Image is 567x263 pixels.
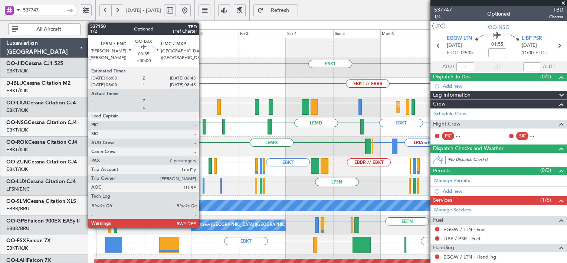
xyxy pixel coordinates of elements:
[380,29,427,38] div: Mon 6
[6,87,28,94] a: EBKT/KJK
[433,73,471,81] span: Dispatch To-Dos
[540,196,551,204] span: (1/6)
[6,238,51,243] a: OO-FSXFalcon 7X
[6,159,77,165] a: OO-ZUNCessna Citation CJ4
[461,49,473,57] span: 09:05
[443,83,563,89] div: Add new
[488,23,509,31] span: OO-NSG
[432,23,445,29] button: UTC
[95,22,108,28] div: [DATE]
[6,127,28,133] a: EBKT/KJK
[6,61,63,66] a: OO-JIDCessna CJ1 525
[6,218,27,224] span: OO-GPE
[6,68,28,74] a: EBKT/KJK
[443,236,480,242] a: LIBP / PSR - Fuel
[144,29,191,38] div: Wed 1
[191,29,238,38] div: Thu 2
[442,132,454,140] div: PIC
[6,179,27,184] span: OO-LUX
[447,42,462,49] span: [DATE]
[516,132,528,140] div: SIC
[443,188,563,194] div: Add new
[6,186,30,192] a: LFSN/ENC
[6,179,76,184] a: OO-LUXCessna Citation CJ4
[6,100,76,105] a: OO-LXACessna Citation CJ4
[433,216,443,225] span: Fuel
[23,4,65,16] input: Trip Number
[433,100,446,108] span: Crew
[6,81,23,86] span: D-IBLU
[522,42,537,49] span: [DATE]
[253,4,298,16] button: Refresh
[6,100,27,105] span: OO-LXA
[549,14,563,20] span: Charter
[6,140,28,145] span: OO-ROK
[443,226,485,233] a: EGGW / LTN - Fuel
[6,225,29,232] a: EBBR/BRU
[193,220,317,231] div: No Crew [GEOGRAPHIC_DATA] ([GEOGRAPHIC_DATA] National)
[6,258,27,263] span: OO-LAH
[20,27,78,32] span: All Aircraft
[530,133,547,139] div: - -
[522,35,542,42] span: LIBP PSR
[433,120,461,129] span: Flight Crew
[434,14,452,20] span: 1/4
[6,159,28,165] span: OO-ZUN
[443,254,496,260] a: EGGW / LTN - Handling
[6,107,28,114] a: EBKT/KJK
[433,196,452,205] span: Services
[434,207,471,214] a: Manage Services
[126,7,161,14] span: [DATE] - [DATE]
[491,41,503,48] span: 01:55
[6,61,25,66] span: OO-JID
[6,120,28,125] span: OO-NSG
[145,22,158,28] div: [DATE]
[434,110,466,118] a: Schedule Crew
[6,199,76,204] a: OO-SLMCessna Citation XLS
[428,29,475,38] div: Tue 7
[447,49,459,57] span: ETOT
[6,199,27,204] span: OO-SLM
[433,91,471,100] span: Leg Information
[540,73,551,81] span: (0/0)
[442,63,455,71] span: ATOT
[540,166,551,174] span: (0/0)
[448,157,567,165] div: (No Dispatch Checks)
[6,205,29,212] a: EBBR/BRU
[6,81,71,86] a: D-IBLUCessna Citation M2
[6,218,80,224] a: OO-GPEFalcon 900EX EASy II
[6,146,28,153] a: EBKT/KJK
[433,145,504,153] span: Dispatch Checks and Weather
[96,29,144,38] div: Tue 30
[6,238,26,243] span: OO-FSX
[6,120,77,125] a: OO-NSGCessna Citation CJ4
[434,177,470,185] a: Manage Permits
[265,8,295,13] span: Refresh
[447,35,472,42] span: EGGW LTN
[433,167,450,175] span: Permits
[6,140,77,145] a: OO-ROKCessna Citation CJ4
[239,29,286,38] div: Fri 3
[522,49,534,57] span: 11:00
[333,29,380,38] div: Sun 5
[456,133,473,139] div: - -
[434,6,452,14] span: 537747
[398,101,485,113] div: Planned Maint Kortrijk-[GEOGRAPHIC_DATA]
[8,23,81,35] button: All Aircraft
[6,245,28,251] a: EBKT/KJK
[6,258,51,263] a: OO-LAHFalcon 7X
[549,6,563,14] span: TBD
[487,10,510,18] div: Optioned
[6,166,28,173] a: EBKT/KJK
[286,29,333,38] div: Sat 4
[535,49,547,57] span: ELDT
[433,244,454,252] span: Handling
[543,63,555,71] span: ALDT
